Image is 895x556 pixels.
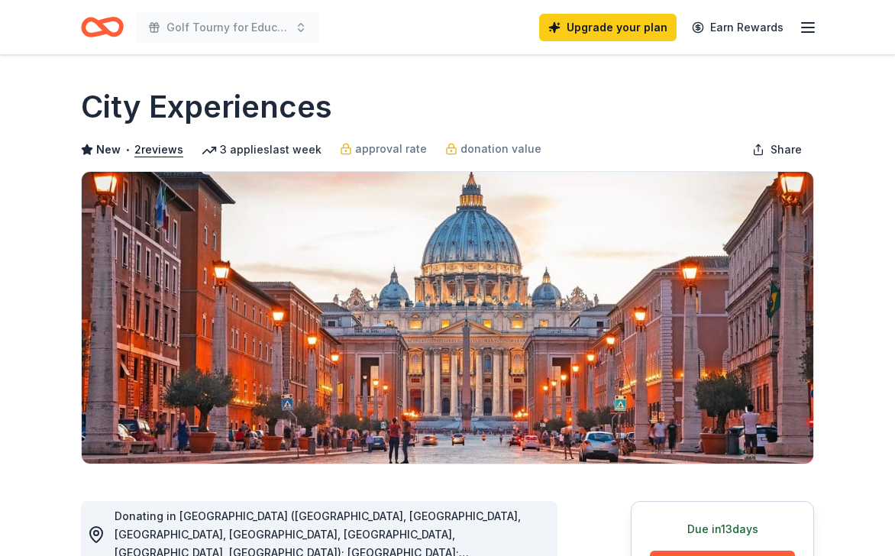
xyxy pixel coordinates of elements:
span: Share [771,141,802,159]
a: Home [81,9,124,45]
a: approval rate [340,140,427,158]
a: Earn Rewards [683,14,793,41]
span: approval rate [355,140,427,158]
div: 3 applies last week [202,141,321,159]
span: New [96,141,121,159]
img: Image for City Experiences [82,172,813,464]
span: • [125,144,131,156]
span: donation value [460,140,541,158]
span: Golf Tourny for Education [166,18,289,37]
a: donation value [445,140,541,158]
a: Upgrade your plan [539,14,677,41]
h1: City Experiences [81,86,332,128]
div: Due in 13 days [650,520,795,538]
button: Share [740,134,814,165]
button: 2reviews [134,141,183,159]
button: Golf Tourny for Education [136,12,319,43]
